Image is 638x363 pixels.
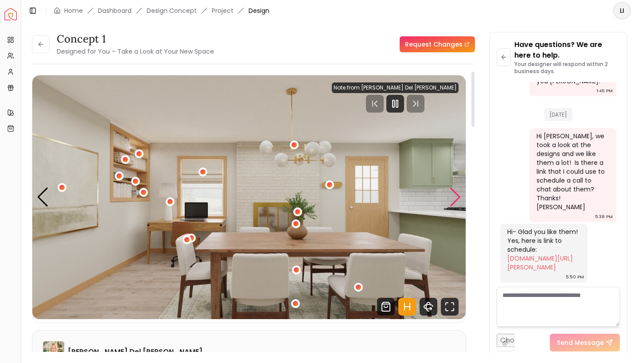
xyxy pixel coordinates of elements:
a: Dashboard [98,6,132,15]
h6: [PERSON_NAME] Del [PERSON_NAME] [68,347,202,357]
svg: Shop Products from this design [377,298,395,316]
span: LI [614,3,630,19]
img: Tina Martin Del Campo [43,341,64,363]
p: Your designer will respond within 2 business days. [514,61,620,75]
div: 5:38 PM [595,212,613,221]
div: Carousel [32,75,466,319]
div: Next slide [449,187,461,207]
nav: breadcrumb [54,6,269,15]
small: Designed for You – Take a Look at Your New Space [57,47,214,56]
svg: Fullscreen [441,298,459,316]
a: Spacejoy [4,8,17,20]
p: Have questions? We are here to help. [514,39,620,61]
div: 5:50 PM [566,273,584,281]
div: Note from [PERSON_NAME] Del [PERSON_NAME] [332,82,459,93]
img: Design Render 3 [32,75,466,319]
div: 3 / 4 [32,75,466,319]
a: Request Changes [400,36,475,52]
a: Project [212,6,233,15]
span: [DATE] [544,108,572,121]
li: Design Concept [147,6,197,15]
button: LI [613,2,631,20]
svg: Hotspots Toggle [398,298,416,316]
svg: Pause [390,98,401,109]
span: Design [249,6,269,15]
a: [DOMAIN_NAME][URL][PERSON_NAME] [507,254,573,272]
a: Home [64,6,83,15]
div: Previous slide [37,187,49,207]
h3: Concept 1 [57,32,214,46]
img: Spacejoy Logo [4,8,17,20]
div: 1:46 PM [597,86,613,95]
div: Hi [PERSON_NAME], we took a look at the designs and we like them a lot! Is there a link that I co... [537,132,608,211]
div: Hi- Glad you like them! Yes, here is link to schedule: [507,227,579,272]
svg: 360 View [420,298,437,316]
